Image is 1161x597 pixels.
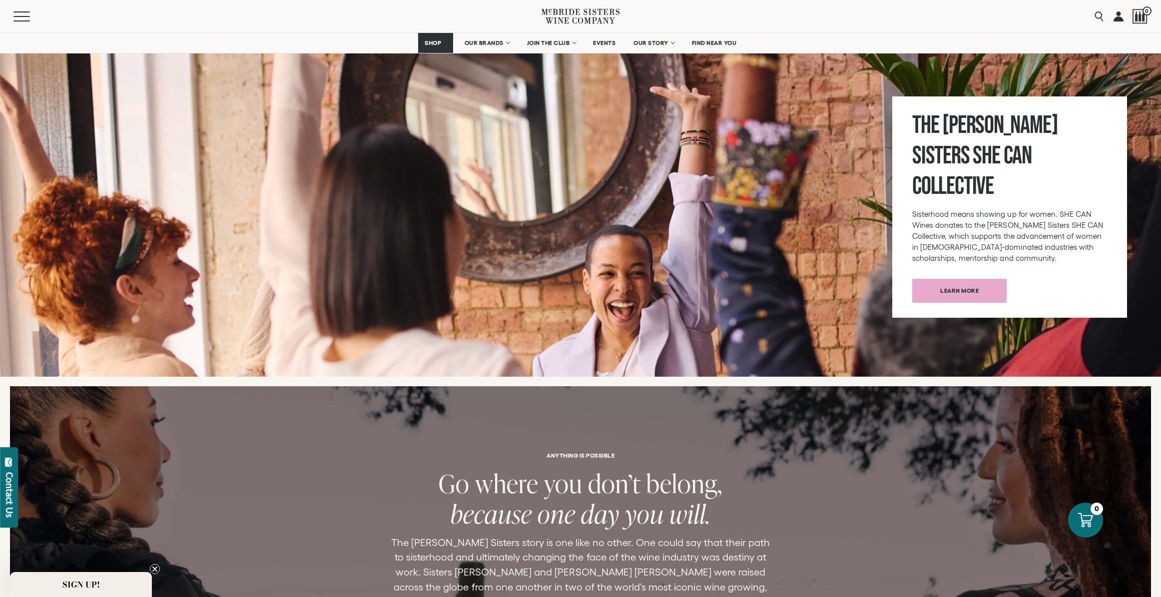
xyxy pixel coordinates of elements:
[1004,141,1032,171] span: CAN
[586,33,622,53] a: EVENTS
[13,11,49,21] button: Mobile Menu Trigger
[439,466,470,501] span: Go
[544,466,582,501] span: you
[912,209,1107,264] p: Sisterhood means showing up for women. SHE CAN Wines donates to the [PERSON_NAME] Sisters SHE CAN...
[458,33,516,53] a: OUR BRANDS
[475,466,539,501] span: where
[1143,6,1152,15] span: 0
[538,497,576,531] span: one
[669,497,710,531] span: will.
[62,579,100,591] span: SIGN UP!
[588,466,641,501] span: don’t
[527,39,570,46] span: JOIN THE CLUB
[1091,503,1103,515] div: 0
[425,39,442,46] span: SHOP
[150,564,160,574] button: Close teaser
[418,33,453,53] a: SHOP
[625,497,664,531] span: you
[912,141,970,171] span: Sisters
[923,281,996,300] span: Learn more
[912,279,1007,303] a: Learn more
[581,497,619,531] span: day
[912,171,994,201] span: Collective
[521,33,582,53] a: JOIN THE CLUB
[465,39,504,46] span: OUR BRANDS
[692,39,737,46] span: FIND NEAR YOU
[4,472,14,518] div: Contact Us
[973,141,1000,171] span: SHE
[547,452,614,459] h6: ANYTHING IS POSSIBLE
[646,466,722,501] span: belong,
[685,33,743,53] a: FIND NEAR YOU
[633,39,668,46] span: OUR STORY
[593,39,615,46] span: EVENTS
[942,110,1058,140] span: [PERSON_NAME]
[10,572,152,597] div: SIGN UP!Close teaser
[912,110,939,140] span: The
[451,497,532,531] span: because
[627,33,680,53] a: OUR STORY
